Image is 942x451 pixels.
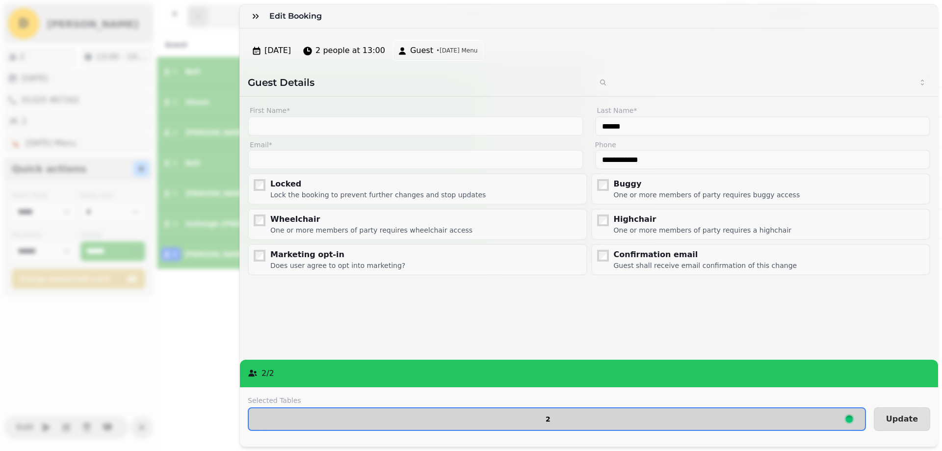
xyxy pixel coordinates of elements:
[270,225,472,235] div: One or more members of party requires wheelchair access
[248,140,583,150] label: Email*
[270,261,405,270] div: Does user agree to opt into marketing?
[614,225,792,235] div: One or more members of party requires a highchair
[595,140,931,150] label: Phone
[315,45,385,56] span: 2 people at 13:00
[410,45,433,56] span: Guest
[614,213,792,225] div: Highchair
[614,249,797,261] div: Confirmation email
[614,261,797,270] div: Guest shall receive email confirmation of this change
[264,45,291,56] span: [DATE]
[248,407,866,431] button: 2
[595,105,931,116] label: Last Name*
[614,190,800,200] div: One or more members of party requires buggy access
[270,213,472,225] div: Wheelchair
[546,416,550,423] p: 2
[614,178,800,190] div: Buggy
[269,10,326,22] h3: Edit Booking
[248,396,866,405] label: Selected Tables
[436,47,477,54] span: • [DATE] Menu
[270,249,405,261] div: Marketing opt-in
[270,178,486,190] div: Locked
[248,76,585,89] h2: Guest Details
[270,190,486,200] div: Lock the booking to prevent further changes and stop updates
[262,368,274,379] p: 2 / 2
[248,105,583,116] label: First Name*
[874,407,930,431] button: Update
[886,415,918,423] span: Update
